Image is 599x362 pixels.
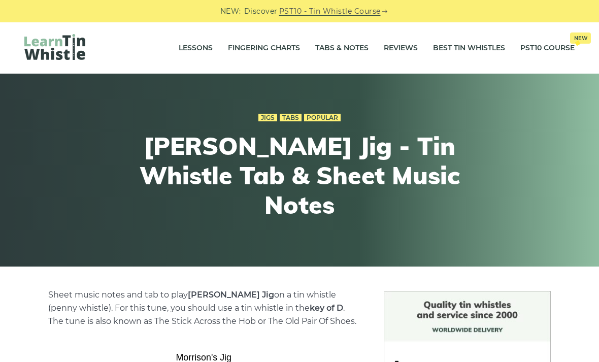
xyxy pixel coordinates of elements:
[24,34,85,60] img: LearnTinWhistle.com
[228,36,300,61] a: Fingering Charts
[258,114,277,122] a: Jigs
[179,36,213,61] a: Lessons
[304,114,341,122] a: Popular
[113,131,486,219] h1: [PERSON_NAME] Jig - Tin Whistle Tab & Sheet Music Notes
[520,36,575,61] a: PST10 CourseNew
[433,36,505,61] a: Best Tin Whistles
[48,288,359,328] p: Sheet music notes and tab to play on a tin whistle (penny whistle). For this tune, you should use...
[315,36,369,61] a: Tabs & Notes
[310,303,343,313] strong: key of D
[280,114,302,122] a: Tabs
[188,290,274,300] strong: [PERSON_NAME] Jig
[384,36,418,61] a: Reviews
[570,32,591,44] span: New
